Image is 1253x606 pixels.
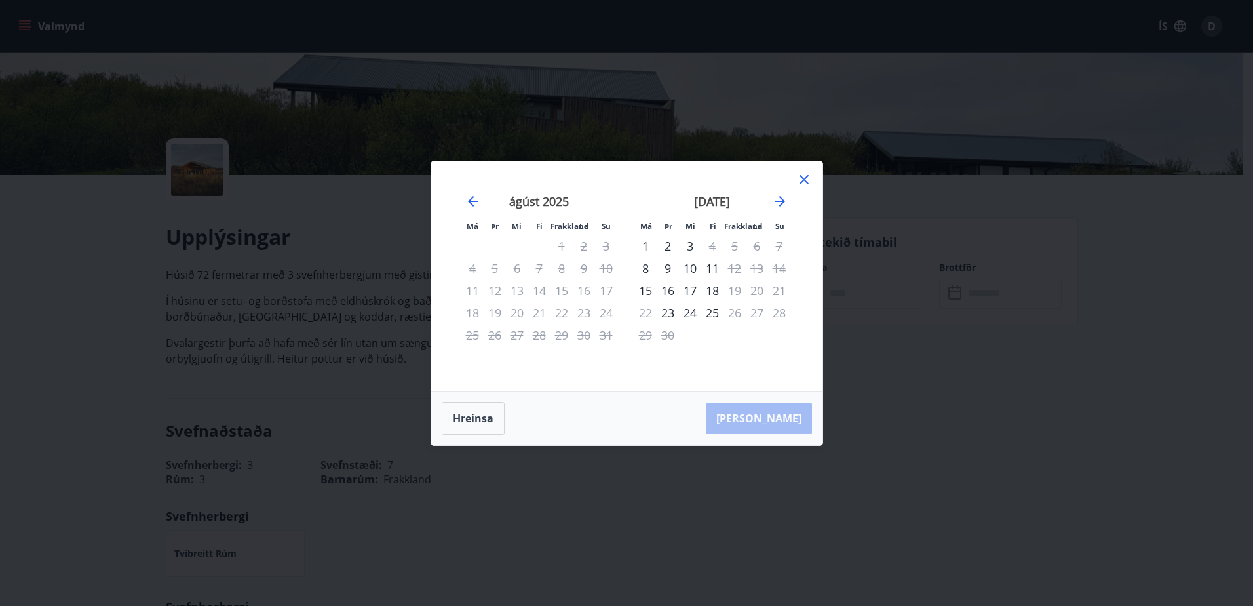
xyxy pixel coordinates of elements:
td: Veldu fimmtudagur, 25. september 2025 sem innritunardag. Það er í boði. [701,302,723,324]
td: Ekki í boði. Þriðjudagur, 5. ágúst 2025 [484,257,506,279]
td: Veldu mánudag, 8. september 2025 sem innritunardag. Það er í boði. [634,257,657,279]
td: Ekki í boði. Mánudagur, 29. september 2025 [634,324,657,346]
td: Ekki í boði. Þriðjudagur, 19. ágúst 2025 [484,302,506,324]
small: Su [775,221,784,231]
td: Veldu fimmtudagur, 18. september 2025 sem innritunardag. Það er í boði. [701,279,723,302]
small: Fi [710,221,716,231]
small: Mi [512,221,522,231]
small: Frakkland [724,221,762,231]
td: Veldu miðvikudag, 17. september 2025 sem innritunardag. Það er í boði. [679,279,701,302]
td: Ekki í boði. föstudagur, 8. ágúst 2025 [550,257,573,279]
small: La [753,221,762,231]
div: 2 [657,235,679,257]
div: Aðeins útritun í boði [723,279,746,302]
div: 11 [701,257,723,279]
div: 25 [701,302,723,324]
td: Ekki í boði. Laugardagur, 13. september 2025 [746,257,768,279]
small: Fi [536,221,543,231]
td: Ekki í boði. fimmtudagur, 14. ágúst 2025 [528,279,550,302]
div: 10 [679,257,701,279]
div: Haltu áfram til að skipta yfir í næsta mánuð. [772,193,788,209]
div: 16 [657,279,679,302]
div: Dagatal [447,177,807,375]
td: Ekki í boði. Laugardagur, 9. ágúst 2025 [573,257,595,279]
td: Veldu þriðjudag, 2. september 2025 sem innritunardag. Það er í boði. [657,235,679,257]
small: Frakkland [550,221,588,231]
div: Farðu afturábak til að skipta yfir í fyrri mánuð. [465,193,481,209]
td: Ekki í boði. Miðvikudagur, 13. ágúst 2025 [506,279,528,302]
td: Ekki í boði. sunnudagur, 7. september 2025 [768,235,790,257]
div: Aðeins innritun í boði [634,235,657,257]
div: Aðeins innritun í boði [657,302,679,324]
td: Ekki í boði. Mánudagur, 11. ágúst 2025 [461,279,484,302]
td: Ekki í boði. Laugardagur, 27. september 2025 [746,302,768,324]
td: Ekki í boði. Miðvikudagur, 27. ágúst 2025 [506,324,528,346]
td: Ekki í boði. Sunnudagur, 28. september 2025 [768,302,790,324]
td: Ekki í boði. fimmtudagur, 21. ágúst 2025 [528,302,550,324]
div: Aðeins innritun í boði [634,279,657,302]
td: Ekki í boði. Mánudagur, 25. ágúst 2025 [461,324,484,346]
td: Ekki í boði. Laugardagur, 16. ágúst 2025 [573,279,595,302]
td: Veldu miðvikudag, 10. september 2025 sem innritunardag. Það er í boði. [679,257,701,279]
td: Ekki í boði. föstudagur, 1. ágúst 2025 [550,235,573,257]
td: Ekki í boði. Mánudagur, 18. ágúst 2025 [461,302,484,324]
td: Ekki í boði. Sunnudagur, 14. september 2025 [768,257,790,279]
td: Veldu þriðjudag, 16. september 2025 sem innritunardag. Það er í boði. [657,279,679,302]
small: Su [602,221,611,231]
td: Ekki í boði. fimmtudagur, 4. september 2025 [701,235,723,257]
td: Ekki í boði. Sunnudagur, 3. ágúst 2025 [595,235,617,257]
td: Ekki í boði. miðvikudagur, 6. ágúst 2025 [506,257,528,279]
strong: ágúst 2025 [509,193,569,209]
div: 18 [701,279,723,302]
td: Ekki í boði. Sunnudagur, 21. september 2025 [768,279,790,302]
td: Ekki í boði. föstudagur, 26. september 2025 [723,302,746,324]
small: Má [467,221,478,231]
div: 17 [679,279,701,302]
td: Ekki í boði. Laugardagur, 23. ágúst 2025 [573,302,595,324]
div: Aðeins útritun í boði [723,302,746,324]
td: Veldu miðvikudag, 24. september 2025 sem innritunardag. Það er í boði. [679,302,701,324]
td: Ekki í boði. föstudagur, 22. ágúst 2025 [550,302,573,324]
div: Aðeins útritun í boði [701,235,723,257]
td: Ekki í boði. miðvikudagur, 20. ágúst 2025 [506,302,528,324]
small: Þr [665,221,672,231]
td: Ekki í boði. Þriðjudagur, 26. ágúst 2025 [484,324,506,346]
td: Veldu miðvikudag, 3. september 2025 sem innritunardag. Það er í boði. [679,235,701,257]
div: Aðeins útritun í boði [723,257,746,279]
div: Aðeins innritun í boði [634,257,657,279]
small: La [579,221,588,231]
small: Þr [491,221,499,231]
td: Ekki í boði. föstudagur, 15. ágúst 2025 [550,279,573,302]
td: Ekki í boði. Laugardagur, 6. september 2025 [746,235,768,257]
td: Ekki í boði. fimmtudagur, 28. ágúst 2025 [528,324,550,346]
td: Ekki í boði. föstudagur, 5. september 2025 [723,235,746,257]
td: Veldu fimmtudag, 11. september 2025 sem innritunardag. Það er í boði. [701,257,723,279]
td: Ekki í boði. Þriðjudagur, 30. september 2025 [657,324,679,346]
div: 9 [657,257,679,279]
td: Ekki í boði. föstudagur, 29. ágúst 2025 [550,324,573,346]
td: Ekki í boði. Laugardagur, 2. ágúst 2025 [573,235,595,257]
td: Ekki í boði. Mánudagur, 4. ágúst 2025 [461,257,484,279]
div: 3 [679,235,701,257]
td: Ekki í boði. Laugardagur, 20. september 2025 [746,279,768,302]
td: Veldu mánudagur, 1. september 2025 sem innritunardag. Það er í boði. [634,235,657,257]
td: Ekki í boði. Sunnudagur, 17. ágúst 2025 [595,279,617,302]
td: Ekki í boði. föstudagur, 19. september 2025 [723,279,746,302]
td: Ekki í boði. Laugardagur, 30. ágúst 2025 [573,324,595,346]
td: Ekki í boði. Sunnudagur, 10. ágúst 2025 [595,257,617,279]
td: Veldu þriðjudag, 23. september 2025 sem innritunardag. Það er í boði. [657,302,679,324]
td: Ekki í boði. fimmtudagur, 7. ágúst 2025 [528,257,550,279]
small: Má [640,221,652,231]
td: Ekki í boði. Sunnudagur, 31. ágúst 2025 [595,324,617,346]
td: Veldu mánudag, 15. september 2025 sem innritunardag. Það er í boði. [634,279,657,302]
div: 24 [679,302,701,324]
td: Ekki í boði. Sunnudagur, 24. ágúst 2025 [595,302,617,324]
td: Ekki í boði. Þriðjudagur, 12. ágúst 2025 [484,279,506,302]
td: Veldu þriðjudag, 9. september 2025 sem innritunardag. Það er í boði. [657,257,679,279]
small: Mi [685,221,695,231]
button: Hreinsa [442,402,505,435]
strong: [DATE] [694,193,730,209]
td: Ekki í boði. Mánudagur, 22. september 2025 [634,302,657,324]
td: Ekki í boði. föstudagur, 12. september 2025 [723,257,746,279]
